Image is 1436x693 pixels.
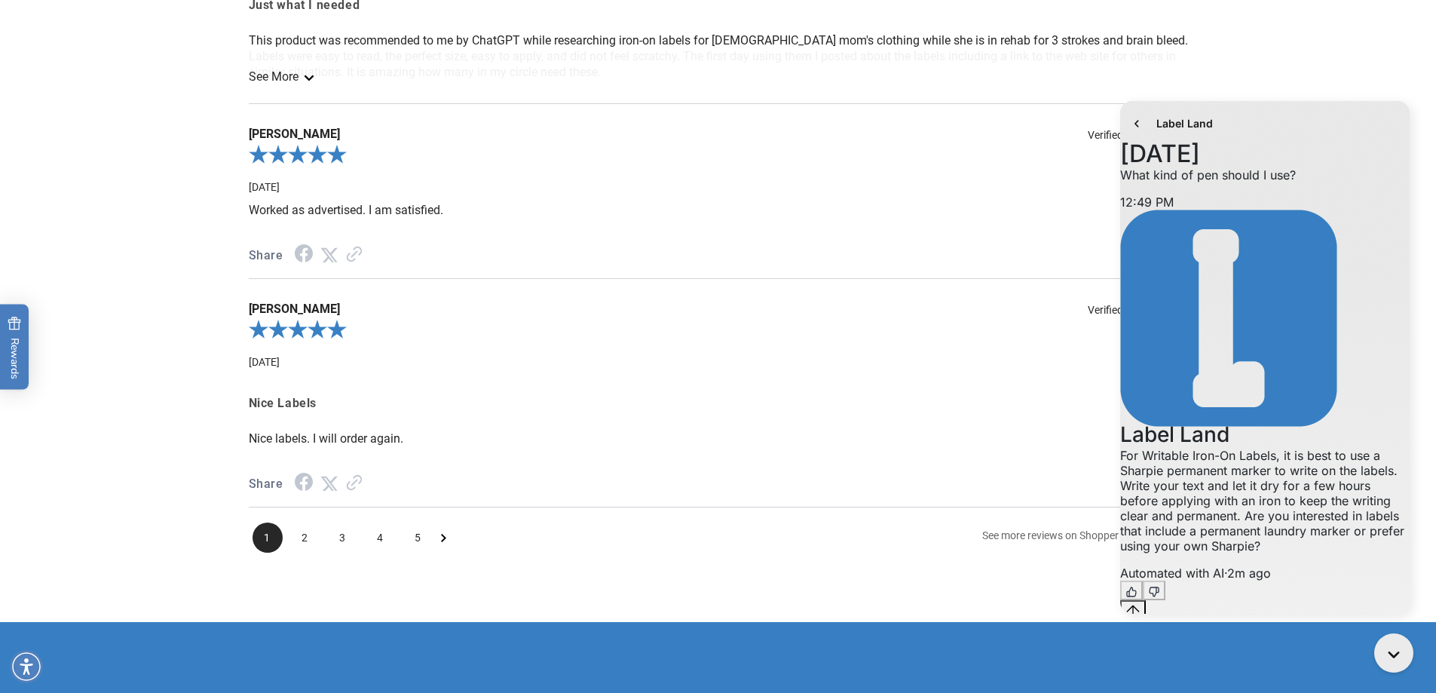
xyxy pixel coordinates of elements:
li: Page 1 [253,523,283,553]
span: Rewards [8,316,22,379]
span: 5 [403,523,433,553]
a: Link to review on the Shopper Approved Certificate. Opens in a new tab [346,477,363,491]
span: Date [249,181,280,193]
button: Dislike [34,487,57,507]
h3: Label Land [11,333,301,348]
div: Accessibility Menu [10,650,43,683]
div: Automated with AI · 2m ago [11,472,301,487]
li: Page 2 [290,523,320,553]
iframe: Gorgias live chat messenger [1367,628,1421,678]
span: [PERSON_NAME] [249,302,1188,317]
p: Worked as advertised. I am satisfied. [249,202,1188,218]
img: Label Land [11,116,228,333]
span: Nice Labels [249,393,1188,415]
h2: [DATE] [11,53,301,68]
span: See more reviews on Shopper Approved [982,529,1166,541]
span: 4 [366,523,396,553]
button: Like [11,487,34,507]
span: [PERSON_NAME] [249,127,1188,142]
span: Verified Customer [1088,302,1188,317]
span: 3 [328,523,358,553]
li: Page 4 [366,523,396,553]
div: 5.0-star overall rating [249,317,1188,347]
span: 1 [253,523,283,553]
span: Share [249,474,283,495]
div: 5.0-star overall rating [249,142,1188,172]
a: Facebook Share - open in a new tab [295,248,313,262]
span: Date [249,356,280,368]
iframe: Sign Up via Text for Offers [12,572,191,618]
a: See more reviews on Shopper Approved: Opens in a new tab [982,523,1166,553]
span: 2 [290,523,320,553]
span: Next Page [441,523,446,553]
a: Link to review on the Shopper Approved Certificate. Opens in a new tab [346,248,363,262]
li: Page 5 [403,523,433,553]
p: What kind of pen should I use? [11,74,301,89]
div: Conversation messages [11,53,301,606]
span: Verified Customer [1088,127,1188,142]
span: Share [249,245,283,267]
a: Twitter Share - open in a new tab [320,248,338,262]
button: Jump to the latest message [11,507,37,527]
li: Page 3 [328,523,358,553]
div: For Writable Iron-On Labels, it is best to use a Sharpie permanent marker to write on the labels.... [11,354,301,460]
div: 12:49 PM [11,101,301,116]
p: Nice labels. I will order again. [249,431,1188,446]
a: Facebook Share - open in a new tab [295,477,313,491]
a: See more [249,69,312,84]
p: This product was recommended to me by ChatGPT while researching iron-on labels for [DEMOGRAPHIC_D... [249,32,1188,80]
iframe: Gorgias live chat window [1109,94,1421,625]
a: Twitter Share - open in a new tab [320,477,338,491]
